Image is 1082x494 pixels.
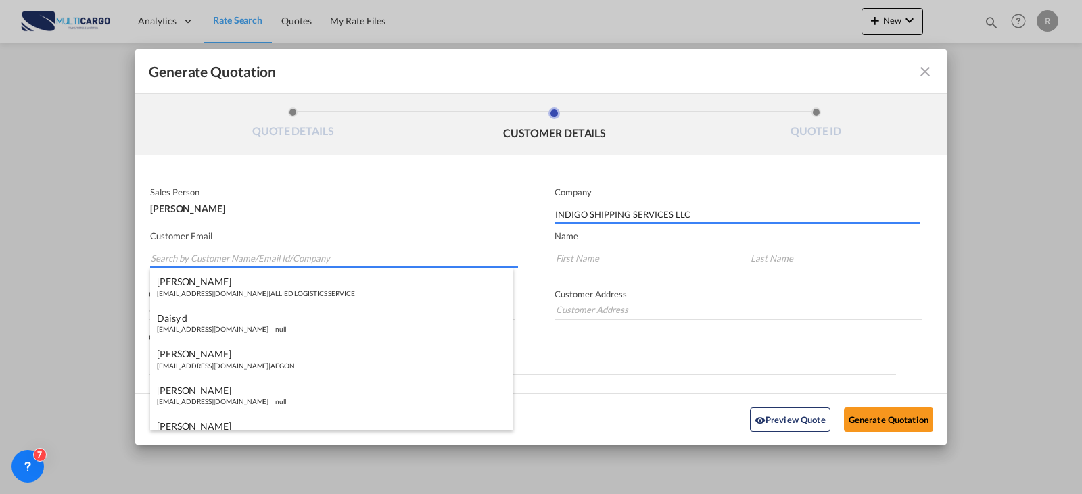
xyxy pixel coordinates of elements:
[150,230,518,241] p: Customer Email
[424,107,686,144] li: CUSTOMER DETAILS
[149,289,515,299] p: Contact
[750,407,830,431] button: icon-eyePreview Quote
[150,187,515,197] p: Sales Person
[555,289,627,299] span: Customer Address
[149,299,515,320] input: Contact Number
[149,348,896,374] md-chips-wrap: Chips container. Enter the text area, then type text, and press enter to add a chip.
[135,49,947,445] md-dialog: Generate QuotationQUOTE ...
[555,248,728,268] input: First Name
[685,107,947,144] li: QUOTE ID
[555,299,922,320] input: Customer Address
[151,248,518,268] input: Search by Customer Name/Email Id/Company
[555,187,920,197] p: Company
[555,204,920,224] input: Company Name
[755,415,766,426] md-icon: icon-eye
[749,248,923,268] input: Last Name
[149,63,276,80] span: Generate Quotation
[844,407,933,431] button: Generate Quotation
[555,230,947,241] p: Name
[149,332,896,343] p: CC Emails
[150,197,515,214] div: [PERSON_NAME]
[917,64,933,80] md-icon: icon-close fg-AAA8AD cursor m-0
[162,107,424,144] li: QUOTE DETAILS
